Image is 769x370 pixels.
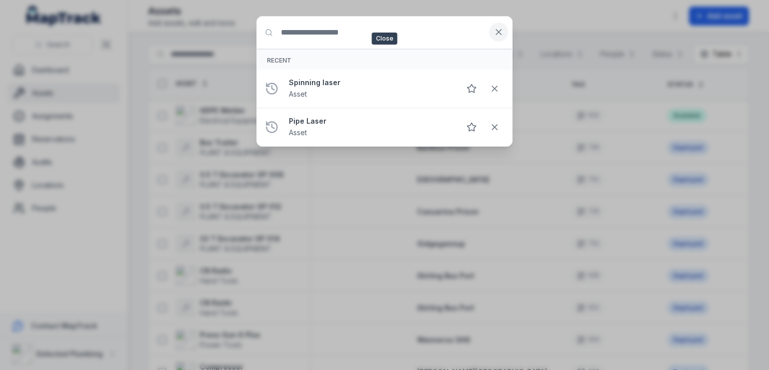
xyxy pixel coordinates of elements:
[267,57,291,64] span: Recent
[289,116,452,126] strong: Pipe Laser
[289,128,307,137] span: Asset
[289,90,307,98] span: Asset
[289,78,452,100] a: Spinning laserAsset
[289,78,452,88] strong: Spinning laser
[372,33,398,45] span: Close
[289,116,452,138] a: Pipe LaserAsset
